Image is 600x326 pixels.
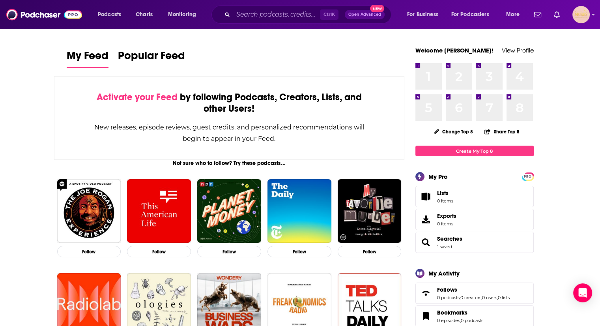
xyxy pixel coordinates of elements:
button: open menu [402,8,448,21]
span: 0 items [437,198,453,204]
span: Lists [437,189,449,197]
span: For Business [407,9,438,20]
span: Podcasts [98,9,121,20]
img: The Joe Rogan Experience [57,179,121,243]
a: 0 creators [460,295,481,300]
a: 1 saved [437,244,452,249]
img: Podchaser - Follow, Share and Rate Podcasts [6,7,82,22]
span: Logged in as MUSESPR [572,6,590,23]
span: Exports [418,214,434,225]
span: Exports [437,212,456,219]
a: Searches [437,235,462,242]
a: Popular Feed [118,49,185,68]
a: Welcome [PERSON_NAME]! [415,47,493,54]
div: Search podcasts, credits, & more... [219,6,399,24]
a: Charts [131,8,157,21]
span: , [497,295,498,300]
a: Searches [418,237,434,248]
a: Follows [437,286,510,293]
button: Follow [267,246,331,257]
img: Planet Money [197,179,261,243]
button: open menu [501,8,529,21]
span: Lists [418,191,434,202]
a: 0 episodes [437,318,460,323]
button: Show profile menu [572,6,590,23]
button: Follow [197,246,261,257]
span: Monitoring [168,9,196,20]
span: , [460,295,460,300]
a: Create My Top 8 [415,146,534,156]
span: , [460,318,461,323]
a: 0 lists [498,295,510,300]
span: New [370,5,384,12]
span: Follows [415,283,534,304]
span: Activate your Feed [97,91,178,103]
span: 0 items [437,221,456,227]
a: 0 podcasts [461,318,483,323]
div: by following Podcasts, Creators, Lists, and other Users! [94,92,365,114]
span: Open Advanced [348,13,381,17]
a: Show notifications dropdown [531,8,544,21]
img: My Favorite Murder with Karen Kilgariff and Georgia Hardstark [338,179,402,243]
div: My Pro [428,173,448,180]
input: Search podcasts, credits, & more... [233,8,320,21]
a: Show notifications dropdown [551,8,563,21]
a: Bookmarks [418,311,434,322]
img: User Profile [572,6,590,23]
span: Searches [415,232,534,253]
span: Ctrl K [320,9,338,20]
button: Open AdvancedNew [345,10,385,19]
button: open menu [446,8,501,21]
span: Charts [136,9,153,20]
a: 0 podcasts [437,295,460,300]
a: View Profile [502,47,534,54]
span: For Podcasters [451,9,489,20]
a: 0 users [482,295,497,300]
button: Follow [338,246,402,257]
button: open menu [92,8,131,21]
span: Follows [437,286,457,293]
span: Bookmarks [437,309,467,316]
a: Follows [418,288,434,299]
button: open menu [163,8,206,21]
div: Not sure who to follow? Try these podcasts... [54,160,405,167]
span: More [506,9,520,20]
button: Follow [127,246,191,257]
a: PRO [523,173,533,179]
a: Bookmarks [437,309,483,316]
a: Exports [415,209,534,230]
span: Lists [437,189,453,197]
span: , [481,295,482,300]
a: My Feed [67,49,108,68]
div: My Activity [428,270,460,277]
span: My Feed [67,49,108,67]
div: New releases, episode reviews, guest credits, and personalized recommendations will begin to appe... [94,122,365,144]
span: Popular Feed [118,49,185,67]
img: The Daily [267,179,331,243]
button: Follow [57,246,121,257]
button: Share Top 8 [484,124,520,139]
button: Change Top 8 [429,127,478,137]
div: Open Intercom Messenger [573,283,592,302]
a: Lists [415,186,534,207]
img: This American Life [127,179,191,243]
